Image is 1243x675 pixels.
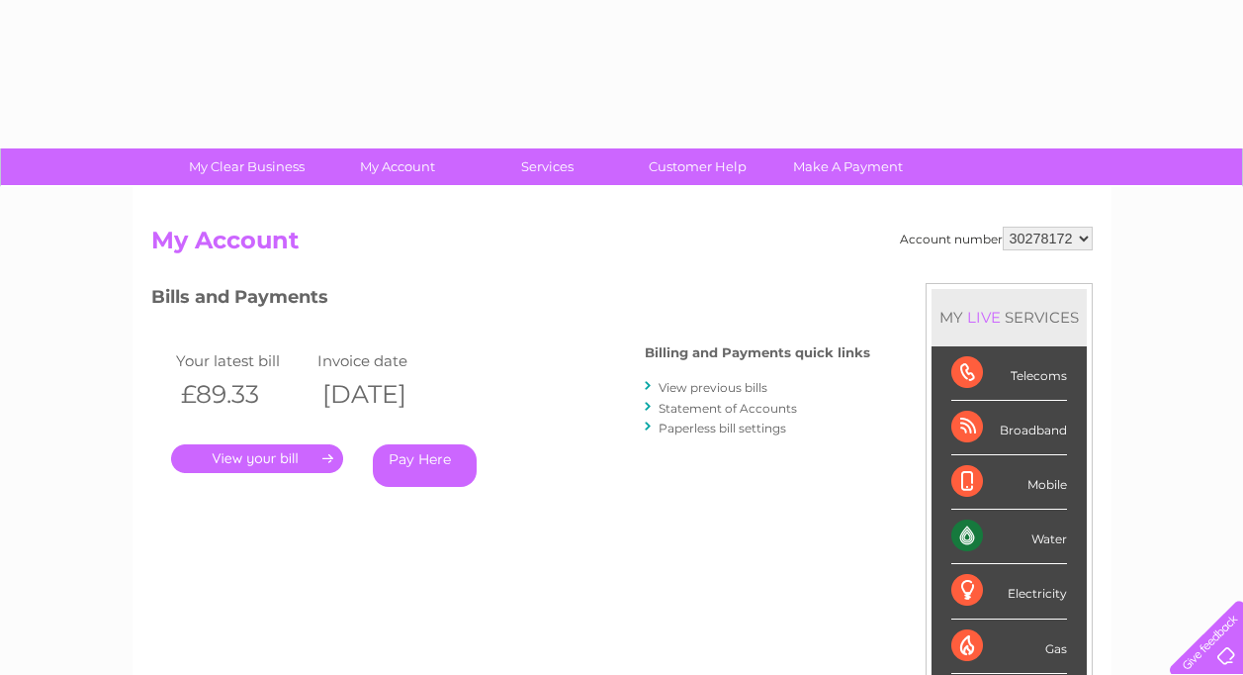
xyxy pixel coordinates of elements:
[373,444,477,487] a: Pay Here
[963,308,1005,327] div: LIVE
[951,455,1067,510] div: Mobile
[900,227,1093,250] div: Account number
[645,345,870,360] h4: Billing and Payments quick links
[659,421,786,435] a: Paperless bill settings
[171,347,313,374] td: Your latest bill
[951,510,1067,564] div: Water
[151,227,1093,264] h2: My Account
[951,401,1067,455] div: Broadband
[766,148,930,185] a: Make A Payment
[932,289,1087,345] div: MY SERVICES
[951,620,1067,674] div: Gas
[315,148,479,185] a: My Account
[312,374,455,415] th: [DATE]
[171,444,343,473] a: .
[951,346,1067,401] div: Telecoms
[951,564,1067,619] div: Electricity
[659,380,767,395] a: View previous bills
[312,347,455,374] td: Invoice date
[171,374,313,415] th: £89.33
[151,283,870,318] h3: Bills and Payments
[616,148,779,185] a: Customer Help
[659,401,797,416] a: Statement of Accounts
[466,148,629,185] a: Services
[165,148,328,185] a: My Clear Business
